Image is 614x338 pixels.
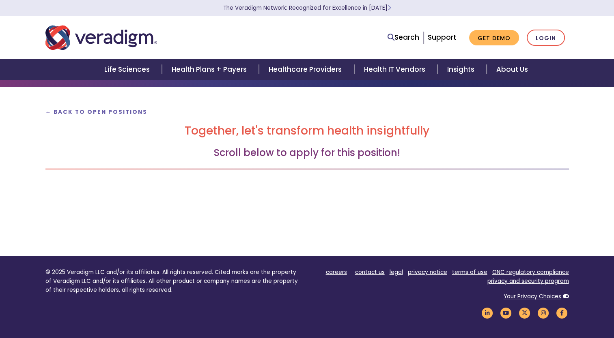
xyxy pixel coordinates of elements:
[355,268,385,276] a: contact us
[518,309,532,317] a: Veradigm Twitter Link
[527,30,565,46] a: Login
[452,268,487,276] a: terms of use
[492,268,569,276] a: ONC regulatory compliance
[162,59,259,80] a: Health Plans + Payers
[388,32,419,43] a: Search
[45,108,148,116] a: ← Back to Open Positions
[536,309,550,317] a: Veradigm Instagram Link
[487,59,538,80] a: About Us
[45,268,301,294] p: © 2025 Veradigm LLC and/or its affiliates. All rights reserved. Cited marks are the property of V...
[469,30,519,46] a: Get Demo
[390,268,403,276] a: legal
[504,293,561,300] a: Your Privacy Choices
[499,309,513,317] a: Veradigm YouTube Link
[95,59,162,80] a: Life Sciences
[408,268,447,276] a: privacy notice
[555,309,569,317] a: Veradigm Facebook Link
[480,309,494,317] a: Veradigm LinkedIn Link
[326,268,347,276] a: careers
[428,32,456,42] a: Support
[354,59,437,80] a: Health IT Vendors
[437,59,487,80] a: Insights
[45,147,569,159] h3: Scroll below to apply for this position!
[223,4,391,12] a: The Veradigm Network: Recognized for Excellence in [DATE]Learn More
[487,277,569,285] a: privacy and security program
[45,24,157,51] img: Veradigm logo
[388,4,391,12] span: Learn More
[259,59,354,80] a: Healthcare Providers
[45,124,569,138] h2: Together, let's transform health insightfully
